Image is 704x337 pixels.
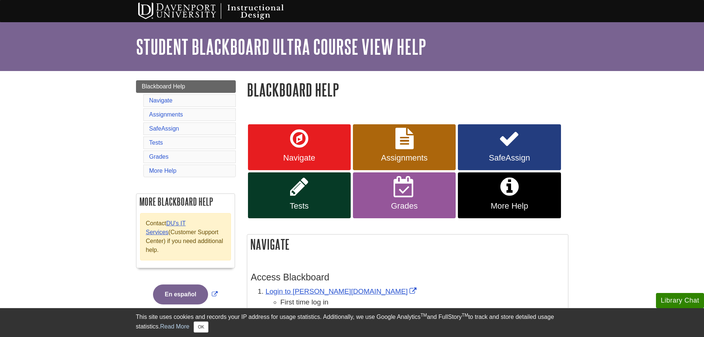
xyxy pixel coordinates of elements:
a: Link opens in new window [151,291,220,297]
h3: Access Blackboard [251,272,564,283]
span: Grades [358,201,450,211]
span: Assignments [358,153,450,163]
h2: Navigate [247,235,568,254]
h2: More Blackboard Help [136,194,235,209]
div: Contact (Customer Support Center) if you need additional help. [140,213,231,260]
img: Davenport University Instructional Design [132,2,310,20]
button: En español [153,284,208,304]
a: Student Blackboard Ultra Course View Help [136,35,426,58]
a: Navigate [248,124,351,170]
h1: Blackboard Help [247,80,568,99]
a: Grades [149,154,169,160]
span: More Help [463,201,555,211]
button: Library Chat [656,293,704,308]
sup: TM [421,313,427,318]
span: Blackboard Help [142,83,185,90]
a: Assignments [149,111,183,118]
a: Tests [248,172,351,218]
a: SafeAssign [458,124,561,170]
div: This site uses cookies and records your IP address for usage statistics. Additionally, we use Goo... [136,313,568,333]
span: Tests [254,201,345,211]
a: Link opens in new window [266,287,419,295]
a: Tests [149,139,163,146]
a: Read More [160,323,189,330]
a: More Help [458,172,561,218]
a: SafeAssign [149,125,179,132]
a: Navigate [149,97,173,104]
sup: TM [462,313,468,318]
a: Blackboard Help [136,80,236,93]
li: First time log in [280,297,564,329]
div: Guide Page Menu [136,80,236,317]
span: Navigate [254,153,345,163]
a: Assignments [353,124,456,170]
a: More Help [149,168,177,174]
span: SafeAssign [463,153,555,163]
button: Close [194,321,208,333]
a: Grades [353,172,456,218]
